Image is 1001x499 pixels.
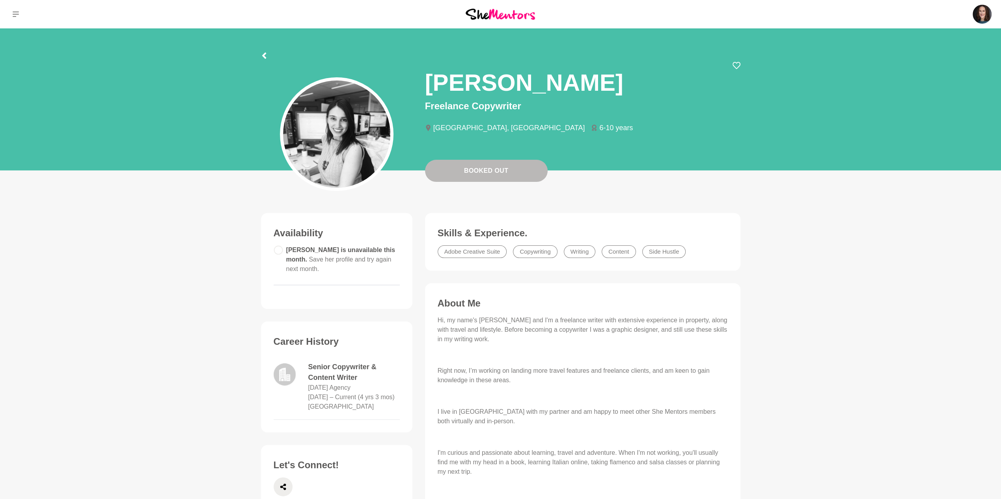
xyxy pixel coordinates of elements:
h3: Career History [274,336,400,348]
img: Julia Ridout [973,5,992,24]
h1: [PERSON_NAME] [425,68,623,97]
h3: Skills & Experience. [438,227,728,239]
dd: [GEOGRAPHIC_DATA] [308,402,374,411]
dd: [DATE] Agency [308,383,350,392]
p: Right now, I’m working on landing more travel features and freelance clients, and am keen to gain... [438,366,728,385]
span: [PERSON_NAME] is unavailable this month. [286,247,395,272]
h3: Let's Connect! [274,459,400,471]
dd: June 2021 – Current (4 yrs 3 mos) [308,392,395,402]
p: Hi, my name's [PERSON_NAME] and I'm a freelance writer with extensive experience in property, alo... [438,316,728,344]
h3: About Me [438,297,728,309]
dd: Senior Copywriter & Content Writer [308,362,400,383]
img: She Mentors Logo [466,9,535,19]
li: [GEOGRAPHIC_DATA], [GEOGRAPHIC_DATA] [425,124,591,131]
a: Share [274,477,293,496]
li: 6-10 years [591,124,639,131]
time: [DATE] – Current (4 yrs 3 mos) [308,394,395,400]
span: Save her profile and try again next month. [286,256,391,272]
h3: Availability [274,227,400,239]
p: I live in [GEOGRAPHIC_DATA] with my partner and am happy to meet other She Mentors members both v... [438,407,728,426]
img: logo [274,363,296,385]
p: Freelance Copywriter [425,99,740,113]
p: I'm curious and passionate about learning, travel and adventure. When I'm not working, you'll usu... [438,448,728,477]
